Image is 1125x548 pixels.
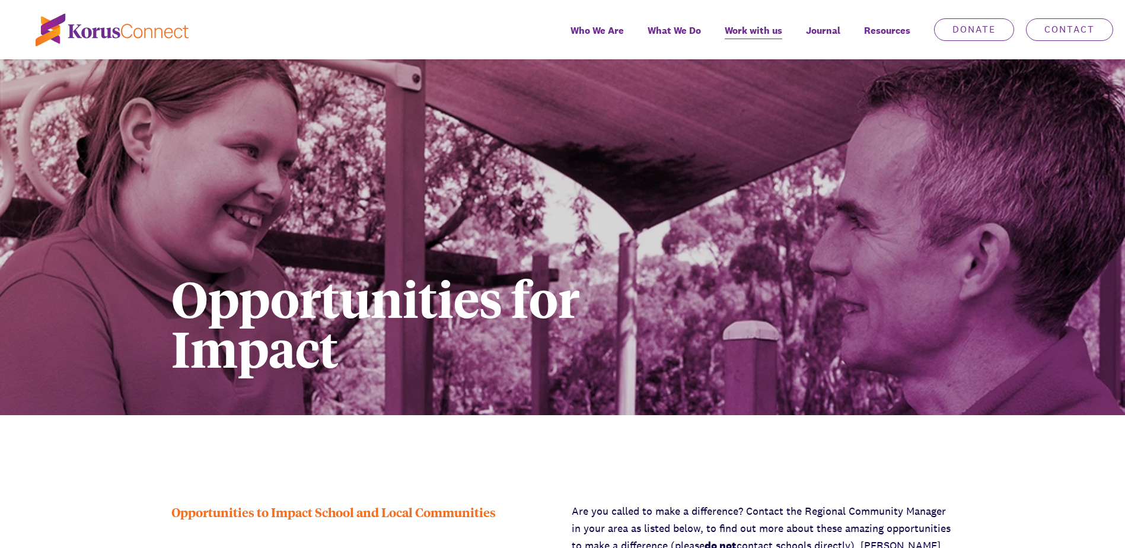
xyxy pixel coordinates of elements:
[852,17,922,59] div: Resources
[559,17,636,59] a: Who We Are
[636,17,713,59] a: What We Do
[171,273,754,372] h1: Opportunities for Impact
[36,14,189,46] img: korus-connect%2Fc5177985-88d5-491d-9cd7-4a1febad1357_logo.svg
[713,17,794,59] a: Work with us
[794,17,852,59] a: Journal
[725,22,782,39] span: Work with us
[806,22,840,39] span: Journal
[648,22,701,39] span: What We Do
[934,18,1014,41] a: Donate
[571,22,624,39] span: Who We Are
[1026,18,1113,41] a: Contact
